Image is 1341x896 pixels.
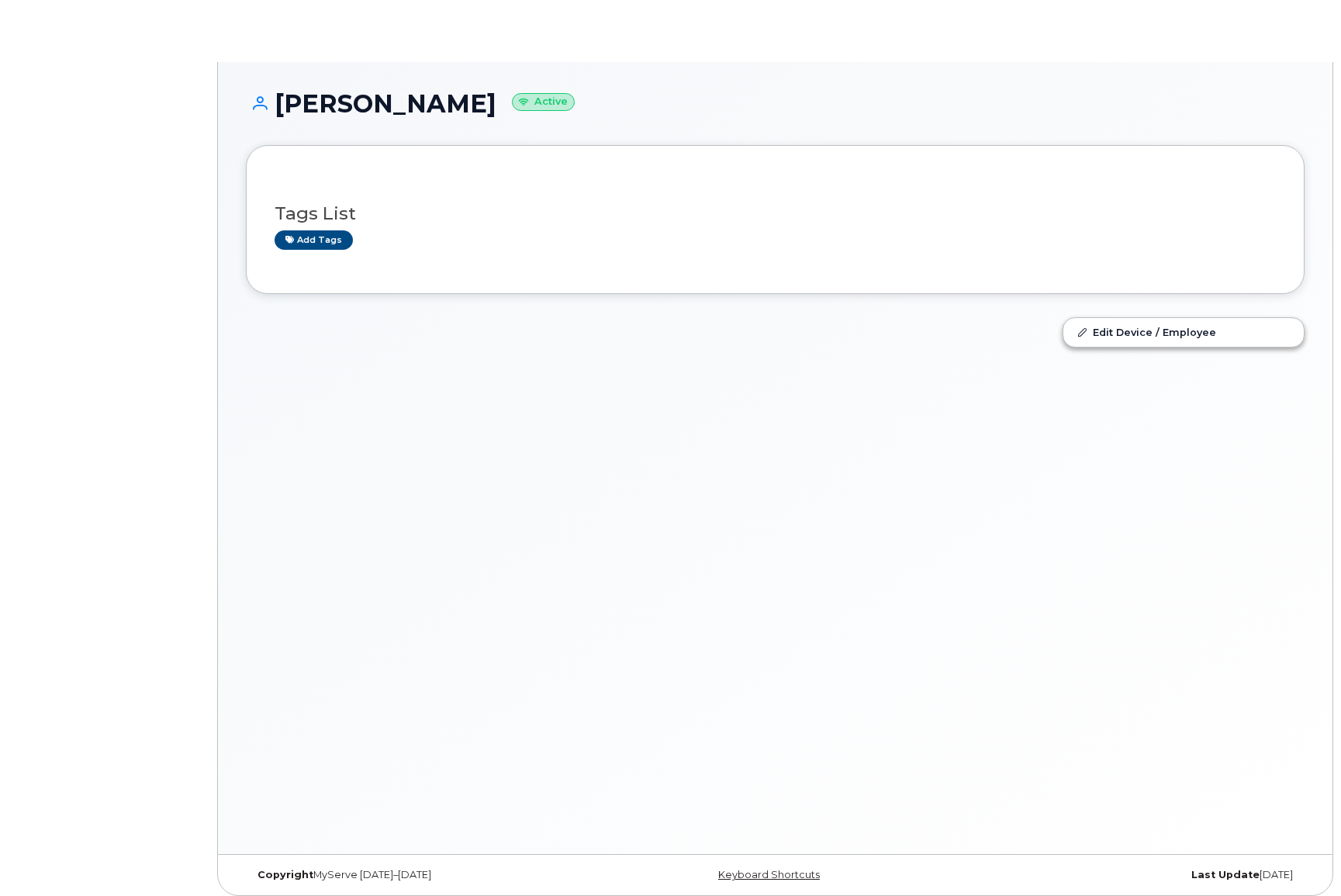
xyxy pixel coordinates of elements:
[275,230,353,250] a: Add tags
[275,204,1276,223] h3: Tags List
[1191,869,1260,880] strong: Last Update
[246,869,599,881] div: MyServe [DATE]–[DATE]
[246,90,1305,117] h1: [PERSON_NAME]
[257,869,313,880] strong: Copyright
[718,869,820,880] a: Keyboard Shortcuts
[952,869,1305,881] div: [DATE]
[512,93,575,111] small: Active
[1063,318,1304,346] a: Edit Device / Employee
